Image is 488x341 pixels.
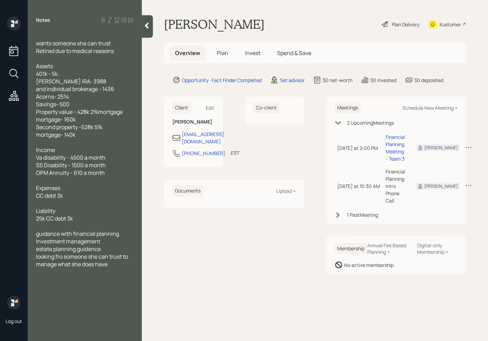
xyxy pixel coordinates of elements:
h6: Client [172,102,191,114]
label: Notes [36,17,50,24]
img: retirable_logo.png [7,296,21,309]
span: Invest [245,49,260,57]
div: EST [231,149,239,156]
div: 2 Upcoming Meeting s [347,119,394,126]
span: Liability 25k CC debt 3k [36,207,73,222]
h6: Co-client [253,102,279,114]
span: Expenses CC debt 3k [36,184,63,199]
h1: [PERSON_NAME] [164,17,265,32]
span: Income Va disability - 4500 a month SS Disability - 1500 a month OPM Annuity - 610 a month [36,146,106,177]
div: $0 deposited [414,77,443,84]
div: Financial Planning Meeting - Team 3 [386,133,405,162]
div: $0 net-worth [323,77,352,84]
div: Upload + [276,188,296,194]
span: wants someone she can trust Retired due to medical reasons [36,39,114,55]
div: [PHONE_NUMBER] [182,150,225,157]
div: Edit [206,105,214,111]
div: Opportunity · Fact Finder Completed [182,77,262,84]
div: No active membership [344,261,394,269]
div: 1 Past Meeting [347,211,378,218]
div: [PERSON_NAME] [424,183,458,189]
h6: Membership [334,243,367,254]
div: Annual Fee Based Planning + [367,242,412,255]
div: Schedule New Meeting + [403,105,458,111]
span: Overview [175,49,200,57]
div: [PERSON_NAME] [424,145,458,151]
h6: Documents [172,185,203,197]
div: Kustomer [440,21,461,28]
div: Plan Delivery [392,21,420,28]
span: guidance with financial planning [36,230,119,237]
div: Financial Planning Intro Phone Call [386,168,405,204]
div: Log out [6,318,22,324]
div: [DATE] at 10:30 AM [337,182,380,190]
span: looking fro someone she can trust to manage what she does have [36,253,129,268]
span: Plan [217,49,228,57]
div: Set advisor [280,77,305,84]
span: Investment management estate planning guidance [36,237,101,253]
div: [DATE] at 2:00 PM [337,144,380,152]
h6: Meetings [334,102,361,114]
div: $0 invested [370,77,396,84]
h6: [PERSON_NAME] [172,119,214,125]
span: Spend & Save [277,49,311,57]
div: Digital-only Membership + [417,242,458,255]
span: Assets 401k - 5k. [PERSON_NAME] IRA- 3988 and individual brokerage - 1436 Acorns- 2514 Savings- 5... [36,62,123,138]
div: [EMAIL_ADDRESS][DOMAIN_NAME] [182,131,224,145]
